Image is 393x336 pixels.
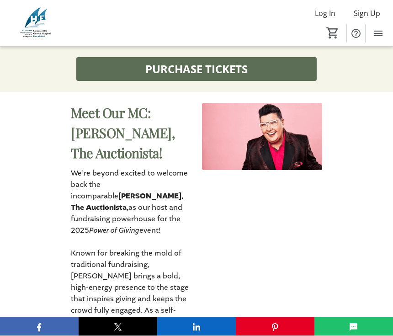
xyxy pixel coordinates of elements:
button: Pinterest [236,318,314,336]
img: Georgian Bay General Hospital Foundation's Logo [5,6,66,41]
button: Sign Up [346,6,388,21]
span: Meet Our MC: [71,104,151,122]
span: Log In [315,8,335,19]
span: We’re beyond excited to welcome back the incomparable [71,169,188,201]
em: Philanthro-tainer" [110,317,168,328]
span: [PERSON_NAME], The Auctionista! [71,124,175,162]
button: LinkedIn [157,318,236,336]
span: event! [139,226,160,235]
button: PURCHASE TICKETS [76,58,316,81]
img: undefined [202,103,322,171]
button: SMS [314,318,393,336]
button: X [79,318,157,336]
span: PURCHASE TICKETS [145,61,248,78]
button: Log In [308,6,343,21]
em: Power of Giving [89,226,139,236]
button: Menu [369,25,388,43]
span: as our host and fundraising powerhouse for the 2025 [71,203,182,235]
span: Known for breaking the mold of traditional fundraising, [PERSON_NAME] brings a bold, high-energy ... [71,249,189,327]
span: Sign Up [354,8,380,19]
button: Cart [324,25,341,42]
button: Help [347,25,365,43]
strong: [PERSON_NAME], The Auctionista, [71,192,183,213]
